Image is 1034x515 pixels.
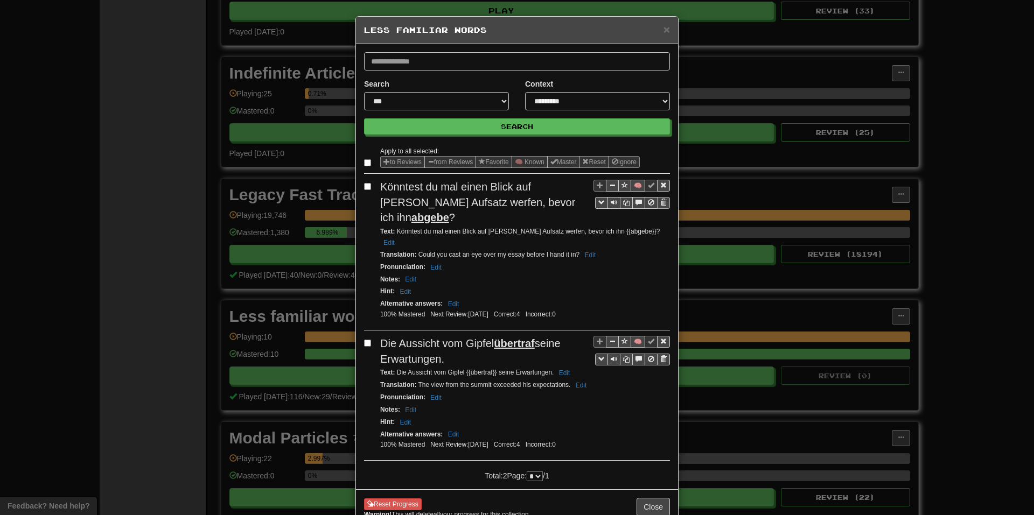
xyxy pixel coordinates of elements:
small: Könntest du mal einen Blick auf [PERSON_NAME] Aufsatz werfen, bevor ich ihn {{abgebe}}? [380,228,660,246]
button: Edit [572,379,590,391]
button: Edit [556,367,574,379]
li: Incorrect: 0 [523,310,558,319]
button: from Reviews [424,156,477,168]
button: Master [547,156,580,168]
button: 🧠 [631,336,645,348]
small: The view from the summit exceeded his expectations. [380,381,590,389]
strong: Hint : [380,418,395,426]
strong: Pronunciation : [380,263,425,271]
div: Sentence controls [595,197,670,209]
button: Edit [427,392,445,404]
strong: Notes : [380,276,400,283]
strong: Pronunciation : [380,393,425,401]
strong: Hint : [380,287,395,295]
u: abgebe [411,211,449,223]
button: 🧠 [631,180,645,192]
span: × [663,23,670,36]
strong: Translation : [380,381,416,389]
strong: Alternative answers : [380,300,443,307]
label: Context [525,79,553,89]
button: Edit [402,273,420,285]
div: Sentence controls [593,179,670,209]
button: Favorite [476,156,512,168]
button: Edit [445,428,463,440]
div: Total: 2 Page: / 1 [463,466,570,481]
small: Could you cast an eye over my essay before I hand it in? [380,251,599,258]
button: Edit [396,417,414,428]
div: Sentence controls [593,336,670,365]
span: Könntest du mal einen Blick auf [PERSON_NAME] Aufsatz werfen, bevor ich ihn ? [380,181,575,223]
button: Edit [402,404,420,416]
button: to Reviews [380,156,425,168]
div: Sentence options [380,156,640,168]
button: Reset Progress [364,498,422,510]
small: Die Aussicht vom Gipfel {{übertraf}} seine Erwartungen. [380,369,573,376]
li: Incorrect: 0 [523,440,558,449]
u: übertraf [494,337,535,349]
li: Next Review: [DATE] [428,310,491,319]
h5: Less familiar words [364,25,670,36]
li: Correct: 4 [491,440,523,449]
strong: Text : [380,228,395,235]
button: Edit [445,298,463,310]
strong: Notes : [380,406,400,413]
button: Ignore [609,156,640,168]
button: Search [364,118,670,135]
button: Reset [579,156,609,168]
li: 100% Mastered [378,310,428,319]
button: Edit [581,249,599,261]
label: Search [364,79,389,89]
button: 🧠 Known [512,156,548,168]
strong: Text : [380,369,395,376]
strong: Translation : [380,251,416,258]
small: Apply to all selected: [380,147,439,155]
strong: Alternative answers : [380,431,443,438]
li: 100% Mastered [378,440,428,449]
span: Die Aussicht vom Gipfel seine Erwartungen. [380,337,561,365]
button: Edit [396,286,414,298]
button: Close [663,24,670,35]
li: Correct: 4 [491,310,523,319]
li: Next Review: [DATE] [428,440,491,449]
div: Sentence controls [595,354,670,365]
button: Edit [380,237,398,249]
button: Edit [427,262,445,273]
